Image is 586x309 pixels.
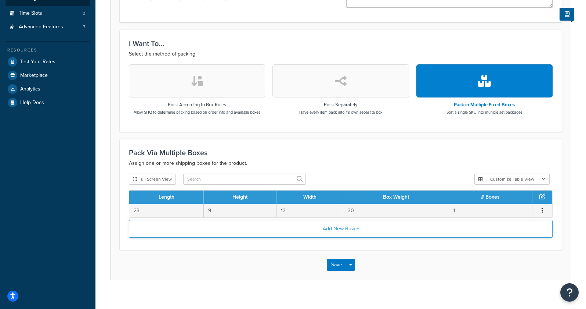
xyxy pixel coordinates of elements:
span: Marketplace [20,72,48,79]
h3: Pack in Multiple Fixed Boxes [446,102,522,107]
a: Test Your Rates [6,55,90,68]
td: 1 [449,204,532,217]
td: 13 [276,204,344,217]
th: # Boxes [449,191,532,204]
a: Advanced Features7 [6,20,90,34]
span: Advanced Features [19,24,63,30]
th: Length [129,191,204,204]
button: Customize Table View [474,174,550,185]
td: 23 [129,204,204,217]
span: 7 [83,24,85,30]
th: Height [204,191,276,204]
a: Analytics [6,82,90,96]
span: Test Your Rates [20,59,55,65]
td: 30 [343,204,449,217]
td: 9 [204,204,276,217]
th: Width [276,191,344,204]
p: Assign one or more shipping boxes for the product. [129,159,553,168]
div: Resources [6,47,90,53]
p: Select the method of packing [129,50,553,58]
th: Box Weight [343,191,449,204]
a: Marketplace [6,69,90,82]
button: Full Screen View [129,174,176,185]
button: Save [327,259,347,271]
li: Time Slots [6,7,90,20]
h3: I Want To... [129,39,553,47]
li: Advanced Features [6,20,90,34]
button: Add New Row + [129,220,553,238]
a: Time Slots0 [6,7,90,20]
p: Allow SHQ to determine packing based on order info and available boxes [134,109,260,115]
p: Have every item pack into it's own separate box [299,109,382,115]
h3: Pack Separately [299,102,382,107]
input: Search [183,174,306,185]
span: Time Slots [19,10,42,17]
button: Open Resource Center [560,283,579,302]
a: Help Docs [6,96,90,109]
span: Help Docs [20,100,44,106]
span: Analytics [20,86,40,92]
h3: Pack Via Multiple Boxes [129,149,553,157]
p: Split a single SKU into multiple set packages [446,109,522,115]
span: 0 [83,10,85,17]
button: Show Help Docs [560,8,574,21]
h3: Pack According to Box Rules [134,102,260,107]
